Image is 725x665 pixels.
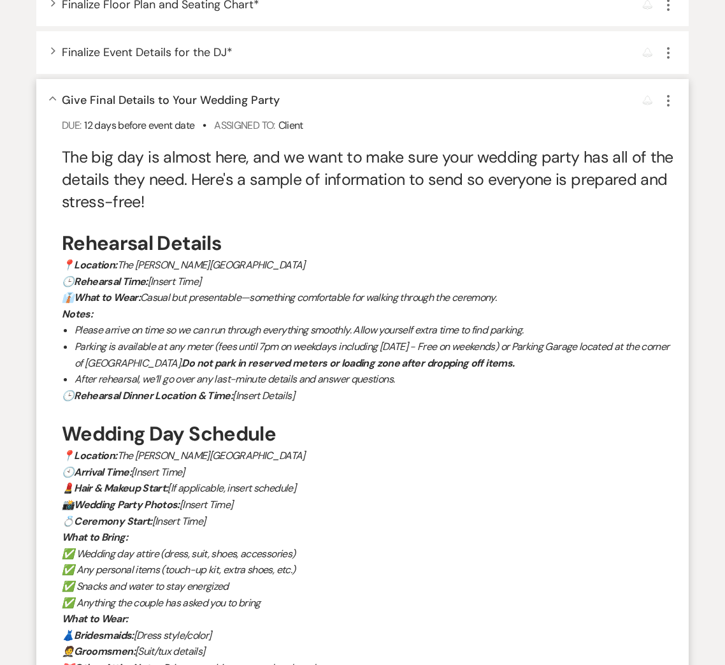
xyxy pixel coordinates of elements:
p: 💄 [If applicable, insert schedule] [62,480,676,497]
p: ✅ Snacks and water to stay energized [62,578,676,595]
p: 📸 [Insert Time] [62,497,676,513]
strong: Rehearsal Dinner Location & Time: [74,389,233,402]
p: 👗 [Dress style/color] [62,627,676,644]
span: Assigned To: [214,119,275,132]
strong: Groomsmen: [74,645,135,658]
p: 🤵 [Suit/tux details] [62,643,676,660]
strong: Arrival Time: [74,465,131,479]
strong: Hair & Makeup Start: [74,481,168,495]
strong: What to Wear: [62,612,128,625]
li: Please arrive on time so we can run through everything smoothly. Allow yourself extra time to fin... [75,322,676,339]
p: 📍 The [PERSON_NAME][GEOGRAPHIC_DATA] [62,448,676,464]
p: ✅ Wedding day attire (dress, suit, shoes, accessories) [62,546,676,562]
strong: Ceremony Start: [74,515,152,528]
strong: What to Bring: [62,530,127,544]
p: 📍 The [PERSON_NAME][GEOGRAPHIC_DATA] [62,257,676,274]
strong: Wedding Party Photos: [74,498,180,511]
p: 🕒 [Insert Details] [62,388,676,404]
span: Finalize Event Details for the DJ * [62,45,233,60]
strong: Wedding Day Schedule [62,421,276,447]
strong: Rehearsal Details [62,230,221,256]
span: Due: [62,119,81,132]
button: Give Final Details to Your Wedding Party [62,94,280,106]
strong: Do not park in reserved meters or loading zone after dropping off items. [182,356,514,370]
strong: Location: [74,258,117,272]
h4: The big day is almost here, and we want to make sure your wedding party has all of the details th... [62,146,676,213]
strong: Notes: [62,307,92,321]
li: After rehearsal, we’ll go over any last-minute details and answer questions. [75,371,676,388]
strong: What to Wear: [74,291,140,304]
p: ✅ Anything the couple has asked you to bring [62,595,676,611]
p: 🕙 [Insert Time] [62,464,676,481]
p: ✅ Any personal items (touch-up kit, extra shoes, etc.) [62,562,676,578]
span: Client [278,119,303,132]
p: 🕒 [Insert Time] [62,274,676,290]
strong: Rehearsal Time: [74,275,147,288]
p: 💍 [Insert Time] [62,513,676,530]
span: Give Final Details to Your Wedding Party [62,92,280,108]
span: 12 days before event date [84,119,194,132]
strong: Location: [74,449,117,462]
button: Finalize Event Details for the DJ* [62,47,233,58]
strong: Bridesmaids: [74,629,133,642]
li: Parking is available at any meter (fees until 7pm on weekdays including [DATE] - Free on weekends... [75,339,676,371]
p: 👔 Casual but presentable—something comfortable for walking through the ceremony. [62,289,676,306]
b: • [203,119,206,132]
